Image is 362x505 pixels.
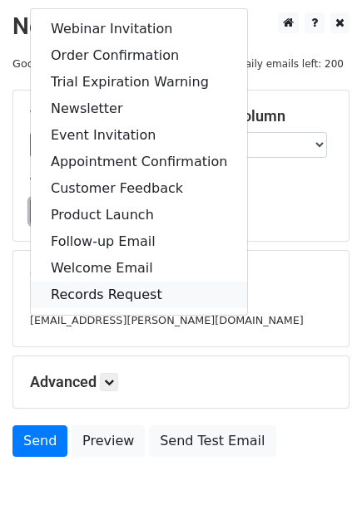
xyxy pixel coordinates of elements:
a: Send [12,425,67,457]
a: Event Invitation [31,122,247,149]
a: Webinar Invitation [31,16,247,42]
iframe: Chat Widget [279,425,362,505]
small: Google Sheet: [12,57,146,70]
span: Daily emails left: 200 [231,55,350,73]
a: Records Request [31,282,247,308]
a: Customer Feedback [31,175,247,202]
a: Preview [72,425,145,457]
a: Welcome Email [31,255,247,282]
a: Appointment Confirmation [31,149,247,175]
a: Trial Expiration Warning [31,69,247,96]
a: Daily emails left: 200 [231,57,350,70]
h5: Email column [194,107,333,125]
a: Product Launch [31,202,247,228]
h2: New Campaign [12,12,350,41]
a: Send Test Email [149,425,275,457]
h5: Advanced [30,373,332,391]
a: Order Confirmation [31,42,247,69]
a: Newsletter [31,96,247,122]
small: [EMAIL_ADDRESS][PERSON_NAME][DOMAIN_NAME] [30,314,304,326]
a: Follow-up Email [31,228,247,255]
